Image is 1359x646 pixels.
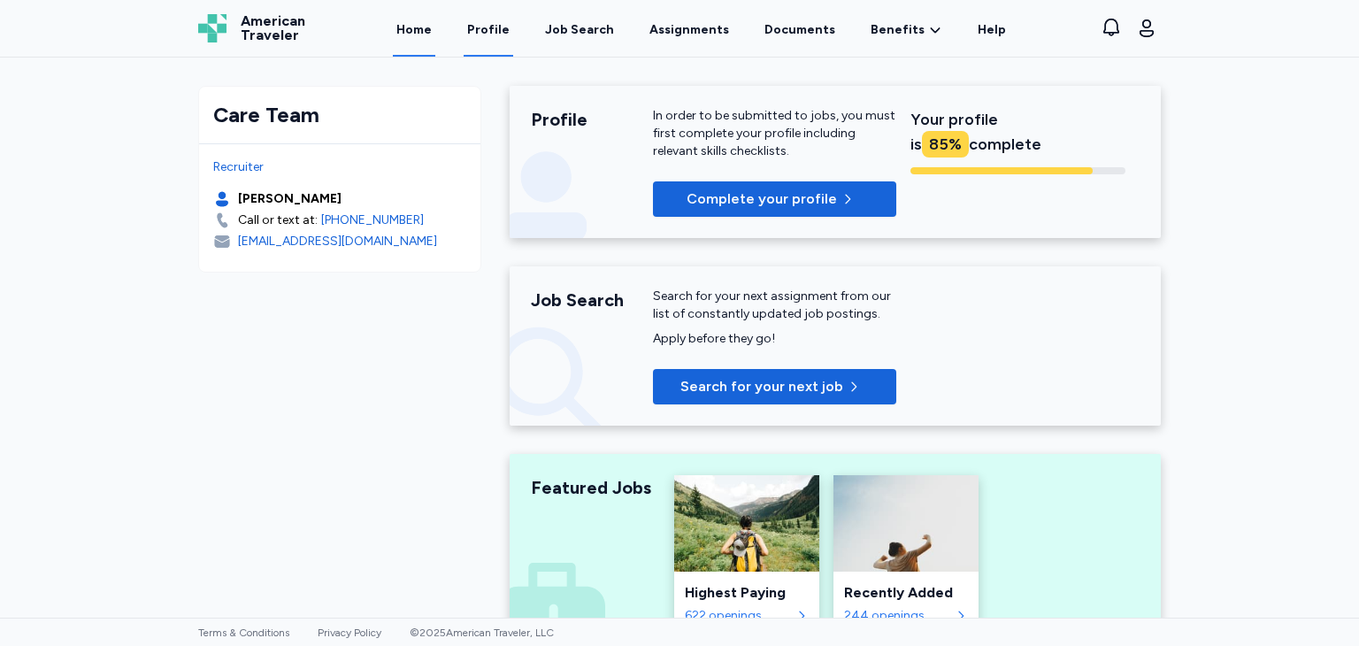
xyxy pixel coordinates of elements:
img: Recently Added [833,475,979,572]
div: Recently Added [844,582,968,604]
div: Job Search [545,21,614,39]
img: Logo [198,14,226,42]
div: In order to be submitted to jobs, you must first complete your profile including relevant skills ... [653,107,896,160]
a: Recently AddedRecently Added244 openings [833,475,979,635]
div: Recruiter [213,158,466,176]
span: © 2025 American Traveler, LLC [410,627,554,639]
div: Job Search [531,288,653,312]
span: Search for your next job [680,376,843,397]
div: Profile [531,107,653,132]
div: Care Team [213,101,466,129]
div: Your profile is complete [910,107,1125,157]
a: Home [393,2,435,57]
div: Call or text at: [238,211,318,229]
a: Terms & Conditions [198,627,289,639]
button: Search for your next job [653,369,896,404]
div: [EMAIL_ADDRESS][DOMAIN_NAME] [238,233,437,250]
div: Apply before they go! [653,330,896,348]
div: [PERSON_NAME] [238,190,342,208]
a: [PHONE_NUMBER] [321,211,424,229]
span: American Traveler [241,14,305,42]
a: Privacy Policy [318,627,381,639]
div: Highest Paying [685,582,809,604]
div: 85 % [922,131,969,158]
a: Profile [464,2,513,57]
a: Highest PayingHighest Paying622 openings [674,475,819,635]
span: Complete your profile [687,188,837,210]
img: Highest Paying [674,475,819,572]
span: Benefits [871,21,925,39]
button: Complete your profile [653,181,896,217]
div: 244 openings [844,607,950,625]
div: 622 openings [685,607,791,625]
div: Search for your next assignment from our list of constantly updated job postings. [653,288,896,323]
a: Benefits [871,21,942,39]
div: Featured Jobs [531,475,653,500]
